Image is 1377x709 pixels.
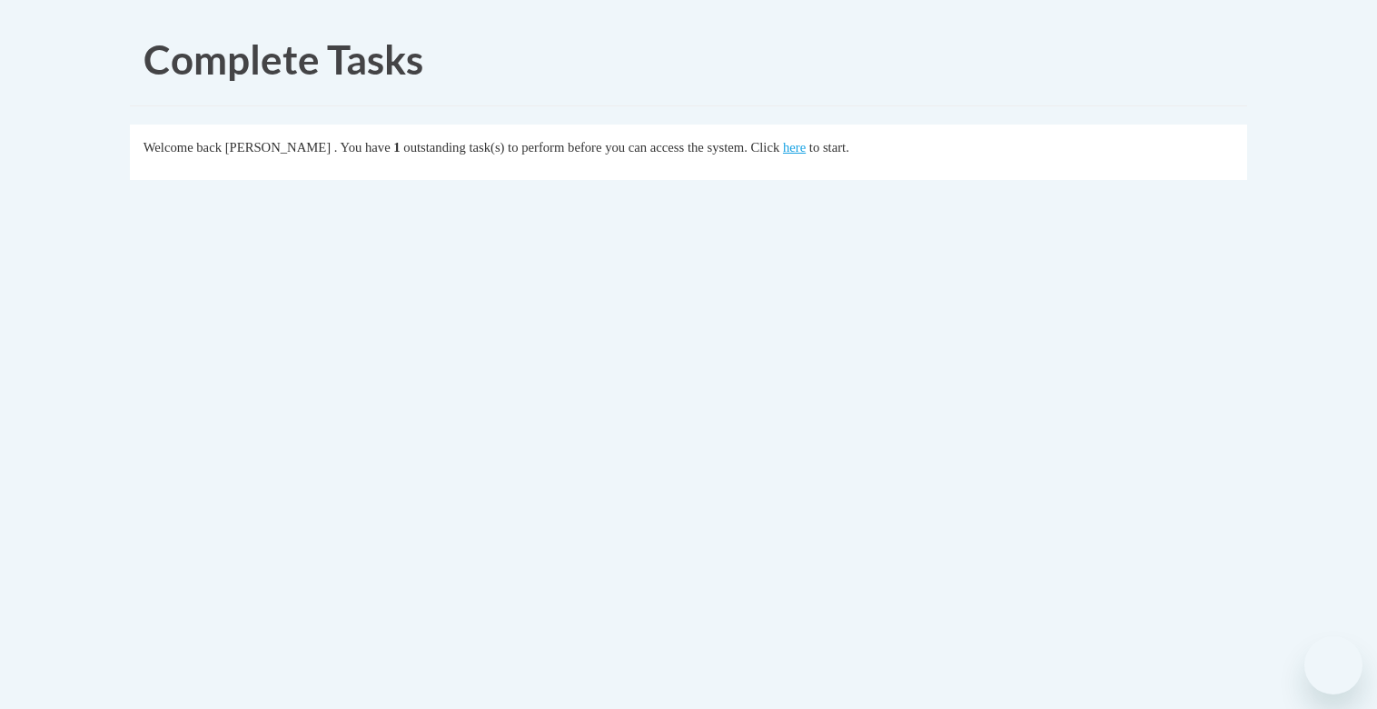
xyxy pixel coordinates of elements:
[403,140,779,155] span: outstanding task(s) to perform before you can access the system. Click
[809,140,849,155] span: to start.
[144,140,222,155] span: Welcome back
[334,140,391,155] span: . You have
[1304,636,1362,694] iframe: Button to launch messaging window
[144,35,423,83] span: Complete Tasks
[783,140,806,155] a: here
[225,140,331,155] span: [PERSON_NAME]
[393,140,400,155] span: 1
